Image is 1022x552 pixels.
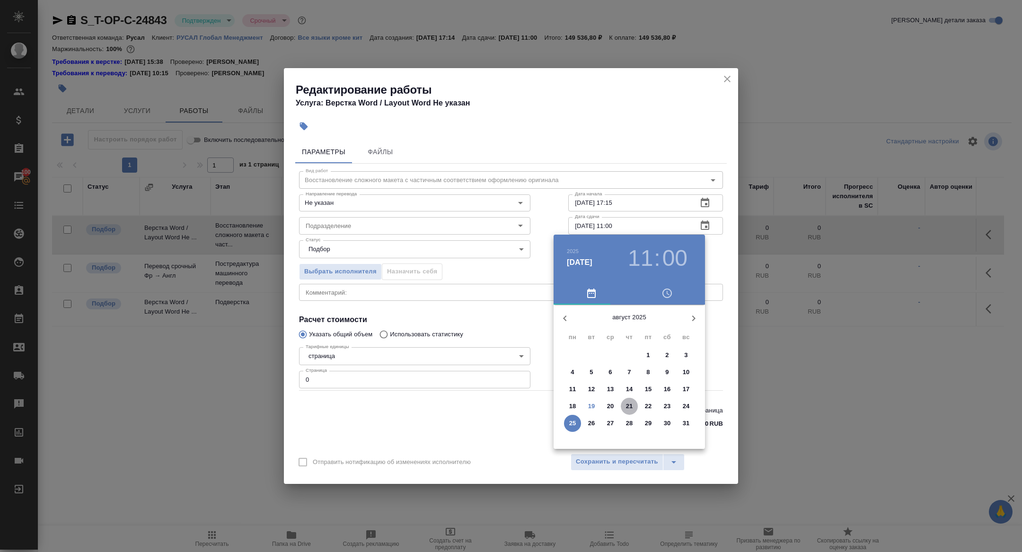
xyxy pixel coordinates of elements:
[569,385,576,394] p: 11
[621,381,638,398] button: 14
[683,402,690,411] p: 24
[659,415,676,432] button: 30
[659,333,676,342] span: сб
[583,333,600,342] span: вт
[645,419,652,428] p: 29
[665,350,669,360] p: 2
[583,398,600,415] button: 19
[646,350,650,360] p: 1
[583,381,600,398] button: 12
[664,385,671,394] p: 16
[564,364,581,381] button: 4
[659,364,676,381] button: 9
[665,368,669,377] p: 9
[602,415,619,432] button: 27
[683,368,690,377] p: 10
[662,245,687,272] button: 00
[678,347,695,364] button: 3
[683,385,690,394] p: 17
[588,385,595,394] p: 12
[640,364,657,381] button: 8
[567,257,592,268] button: [DATE]
[678,333,695,342] span: вс
[564,381,581,398] button: 11
[640,415,657,432] button: 29
[640,333,657,342] span: пт
[626,402,633,411] p: 21
[659,347,676,364] button: 2
[583,415,600,432] button: 26
[645,402,652,411] p: 22
[645,385,652,394] p: 15
[608,368,612,377] p: 6
[659,398,676,415] button: 23
[621,333,638,342] span: чт
[678,364,695,381] button: 10
[621,364,638,381] button: 7
[628,245,653,272] button: 11
[654,245,660,272] h3: :
[627,368,631,377] p: 7
[664,419,671,428] p: 30
[564,333,581,342] span: пн
[678,381,695,398] button: 17
[646,368,650,377] p: 8
[684,350,687,360] p: 3
[683,419,690,428] p: 31
[640,347,657,364] button: 1
[621,415,638,432] button: 28
[678,415,695,432] button: 31
[588,402,595,411] p: 19
[607,402,614,411] p: 20
[626,419,633,428] p: 28
[567,248,579,254] button: 2025
[602,381,619,398] button: 13
[640,398,657,415] button: 22
[664,402,671,411] p: 23
[583,364,600,381] button: 5
[621,398,638,415] button: 21
[607,385,614,394] p: 13
[678,398,695,415] button: 24
[564,398,581,415] button: 18
[607,419,614,428] p: 27
[588,419,595,428] p: 26
[564,415,581,432] button: 25
[569,402,576,411] p: 18
[576,313,682,322] p: август 2025
[640,381,657,398] button: 15
[590,368,593,377] p: 5
[602,333,619,342] span: ср
[602,398,619,415] button: 20
[571,368,574,377] p: 4
[659,381,676,398] button: 16
[626,385,633,394] p: 14
[602,364,619,381] button: 6
[569,419,576,428] p: 25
